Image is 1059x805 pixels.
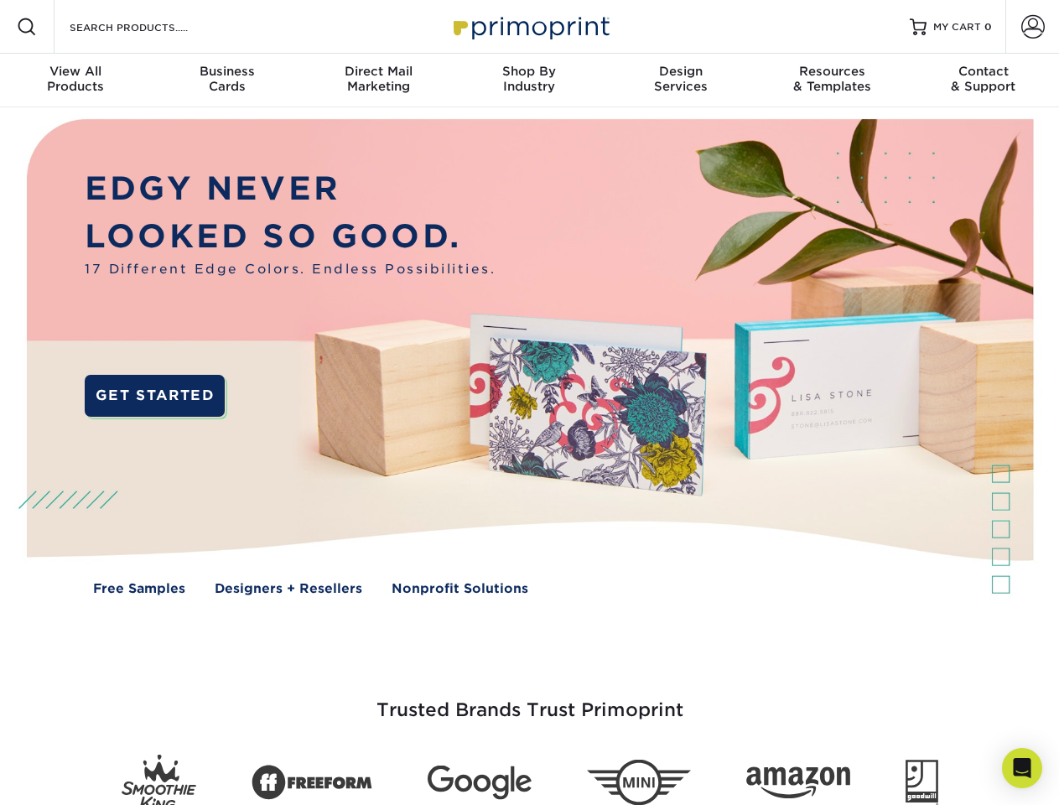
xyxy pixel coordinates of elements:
iframe: Google Customer Reviews [4,754,143,799]
h3: Trusted Brands Trust Primoprint [39,659,1020,741]
p: LOOKED SO GOOD. [85,213,496,261]
a: BusinessCards [151,54,302,107]
span: Resources [756,64,907,79]
div: Cards [151,64,302,94]
a: Free Samples [93,579,185,599]
a: Designers + Resellers [215,579,362,599]
div: Services [605,64,756,94]
p: EDGY NEVER [85,165,496,213]
span: 0 [984,21,992,33]
div: & Templates [756,64,907,94]
span: Design [605,64,756,79]
img: Primoprint [446,8,614,44]
a: GET STARTED [85,375,225,417]
span: Business [151,64,302,79]
div: Industry [454,64,605,94]
span: Contact [908,64,1059,79]
a: Contact& Support [908,54,1059,107]
div: Marketing [303,64,454,94]
a: Nonprofit Solutions [392,579,528,599]
img: Google [428,766,532,800]
span: Direct Mail [303,64,454,79]
div: Open Intercom Messenger [1002,748,1042,788]
a: Resources& Templates [756,54,907,107]
a: Shop ByIndustry [454,54,605,107]
div: & Support [908,64,1059,94]
a: DesignServices [605,54,756,107]
span: 17 Different Edge Colors. Endless Possibilities. [85,260,496,279]
img: Amazon [746,767,850,799]
a: Direct MailMarketing [303,54,454,107]
span: MY CART [933,20,981,34]
input: SEARCH PRODUCTS..... [68,17,231,37]
span: Shop By [454,64,605,79]
img: Goodwill [906,760,938,805]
